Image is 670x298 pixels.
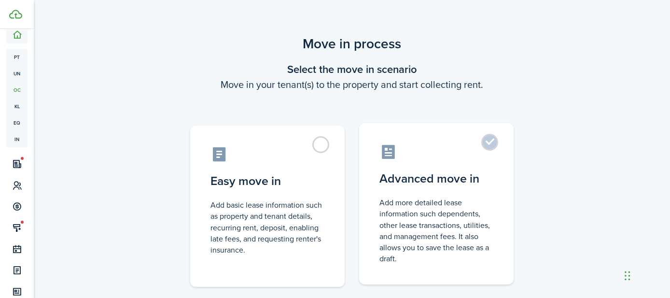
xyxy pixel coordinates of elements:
[6,114,28,131] a: eq
[6,131,28,147] a: in
[178,77,526,92] wizard-step-header-description: Move in your tenant(s) to the property and start collecting rent.
[6,82,28,98] a: oc
[6,98,28,114] a: kl
[6,49,28,65] a: pt
[6,65,28,82] a: un
[178,34,526,54] scenario-title: Move in process
[178,61,526,77] wizard-step-header-title: Select the move in scenario
[379,170,493,187] control-radio-card-title: Advanced move in
[9,10,22,19] img: TenantCloud
[210,199,324,255] control-radio-card-description: Add basic lease information such as property and tenant details, recurring rent, deposit, enablin...
[625,261,630,290] div: Drag
[379,197,493,264] control-radio-card-description: Add more detailed lease information such dependents, other lease transactions, utilities, and man...
[622,252,670,298] iframe: Chat Widget
[210,172,324,190] control-radio-card-title: Easy move in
